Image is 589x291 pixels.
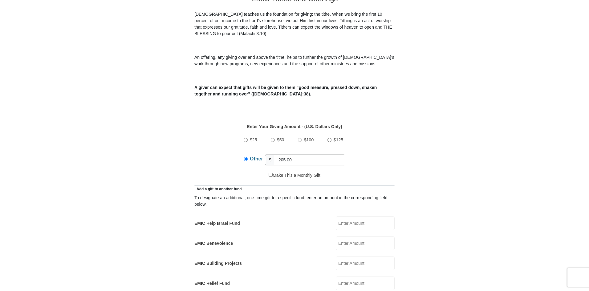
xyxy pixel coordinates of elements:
input: Enter Amount [336,257,395,270]
label: Make This a Monthly Gift [269,172,320,179]
input: Other Amount [275,155,345,165]
span: $25 [250,137,257,142]
input: Enter Amount [336,236,395,250]
span: $ [265,155,275,165]
p: An offering, any giving over and above the tithe, helps to further the growth of [DEMOGRAPHIC_DAT... [194,54,395,67]
span: $50 [277,137,284,142]
label: EMIC Building Projects [194,260,242,267]
strong: Enter Your Giving Amount - (U.S. Dollars Only) [247,124,342,129]
span: Other [250,156,263,161]
input: Make This a Monthly Gift [269,173,273,177]
label: EMIC Relief Fund [194,280,230,287]
input: Enter Amount [336,216,395,230]
label: EMIC Benevolence [194,240,233,247]
span: $125 [334,137,343,142]
span: $100 [304,137,314,142]
input: Enter Amount [336,277,395,290]
div: To designate an additional, one-time gift to a specific fund, enter an amount in the correspondin... [194,195,395,208]
b: A giver can expect that gifts will be given to them “good measure, pressed down, shaken together ... [194,85,377,96]
p: [DEMOGRAPHIC_DATA] teaches us the foundation for giving: the tithe. When we bring the first 10 pe... [194,11,395,37]
span: Add a gift to another fund [194,187,242,191]
label: EMIC Help Israel Fund [194,220,240,227]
